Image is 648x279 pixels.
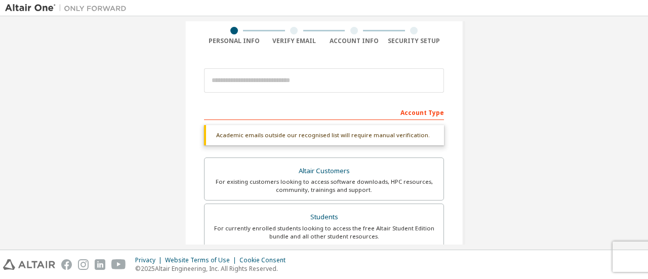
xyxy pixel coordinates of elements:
div: Altair Customers [211,164,437,178]
img: facebook.svg [61,259,72,270]
div: Account Info [324,37,384,45]
img: linkedin.svg [95,259,105,270]
img: youtube.svg [111,259,126,270]
div: Verify Email [264,37,325,45]
div: Account Type [204,104,444,120]
div: For currently enrolled students looking to access the free Altair Student Edition bundle and all ... [211,224,437,241]
div: Academic emails outside our recognised list will require manual verification. [204,125,444,145]
img: altair_logo.svg [3,259,55,270]
div: For existing customers looking to access software downloads, HPC resources, community, trainings ... [211,178,437,194]
img: Altair One [5,3,132,13]
div: Personal Info [204,37,264,45]
p: © 2025 Altair Engineering, Inc. All Rights Reserved. [135,264,292,273]
div: Privacy [135,256,165,264]
img: instagram.svg [78,259,89,270]
div: Security Setup [384,37,444,45]
div: Cookie Consent [239,256,292,264]
div: Students [211,210,437,224]
div: Website Terms of Use [165,256,239,264]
